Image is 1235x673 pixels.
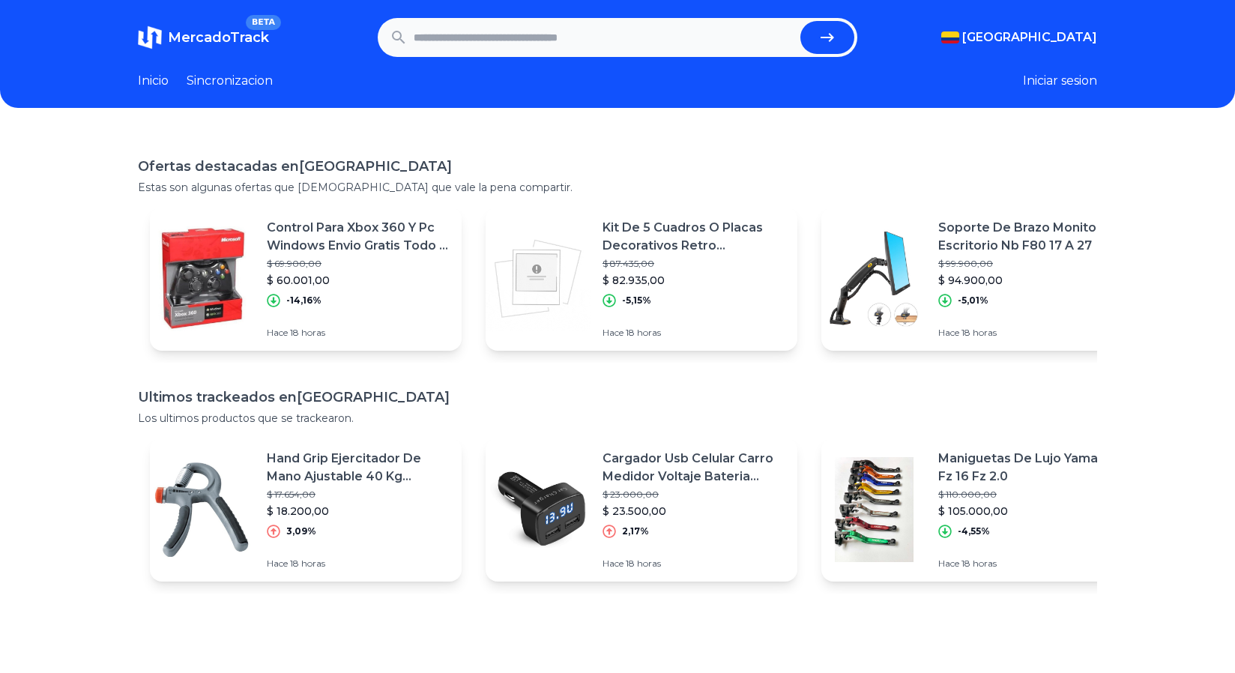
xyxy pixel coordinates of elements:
p: Estas son algunas ofertas que [DEMOGRAPHIC_DATA] que vale la pena compartir. [138,180,1097,195]
p: -5,15% [622,295,651,307]
img: Colombia [941,31,959,43]
p: Soporte De Brazo Monitor A Escritorio Nb F80 17 A 27 [938,219,1121,255]
p: $ 18.200,00 [267,504,450,519]
a: MercadoTrackBETA [138,25,269,49]
a: Featured imageControl Para Xbox 360 Y Pc Windows Envio Gratis Todo El Pais$ 69.900,00$ 60.001,00-... [150,207,462,351]
p: Control Para Xbox 360 Y Pc Windows Envio Gratis Todo El Pais [267,219,450,255]
p: Hand Grip Ejercitador De Mano Ajustable 40 Kg Sportfitness [267,450,450,486]
p: $ 23.500,00 [603,504,785,519]
p: Hace 18 horas [267,327,450,339]
img: Featured image [821,226,926,331]
img: Featured image [821,457,926,562]
a: Featured imageManiguetas De Lujo Yamaha Fz 16 Fz 2.0$ 110.000,00$ 105.000,00-4,55%Hace 18 horas [821,438,1133,582]
p: $ 82.935,00 [603,273,785,288]
p: Hace 18 horas [938,327,1121,339]
a: Sincronizacion [187,72,273,90]
a: Featured imageKit De 5 Cuadros O Placas Decorativos Retro Economicos$ 87.435,00$ 82.935,00-5,15%H... [486,207,797,351]
p: $ 94.900,00 [938,273,1121,288]
p: $ 23.000,00 [603,489,785,501]
img: Featured image [150,226,255,331]
span: BETA [246,15,281,30]
img: Featured image [150,457,255,562]
img: MercadoTrack [138,25,162,49]
img: Featured image [486,226,591,331]
span: [GEOGRAPHIC_DATA] [962,28,1097,46]
img: Featured image [486,457,591,562]
p: -4,55% [958,525,990,537]
p: $ 69.900,00 [267,258,450,270]
p: Cargador Usb Celular Carro Medidor Voltaje Bateria Vehicular [603,450,785,486]
a: Featured imageSoporte De Brazo Monitor A Escritorio Nb F80 17 A 27$ 99.900,00$ 94.900,00-5,01%Hac... [821,207,1133,351]
p: $ 110.000,00 [938,489,1121,501]
p: -14,16% [286,295,321,307]
a: Featured imageCargador Usb Celular Carro Medidor Voltaje Bateria Vehicular$ 23.000,00$ 23.500,002... [486,438,797,582]
p: $ 60.001,00 [267,273,450,288]
h1: Ofertas destacadas en [GEOGRAPHIC_DATA] [138,156,1097,177]
p: 2,17% [622,525,649,537]
button: Iniciar sesion [1023,72,1097,90]
p: Hace 18 horas [603,327,785,339]
a: Featured imageHand Grip Ejercitador De Mano Ajustable 40 Kg Sportfitness$ 17.654,00$ 18.200,003,0... [150,438,462,582]
p: Hace 18 horas [938,558,1121,570]
a: Inicio [138,72,169,90]
p: 3,09% [286,525,316,537]
p: Maniguetas De Lujo Yamaha Fz 16 Fz 2.0 [938,450,1121,486]
button: [GEOGRAPHIC_DATA] [941,28,1097,46]
p: $ 105.000,00 [938,504,1121,519]
p: Kit De 5 Cuadros O Placas Decorativos Retro Economicos [603,219,785,255]
p: $ 87.435,00 [603,258,785,270]
p: $ 99.900,00 [938,258,1121,270]
p: Hace 18 horas [267,558,450,570]
h1: Ultimos trackeados en [GEOGRAPHIC_DATA] [138,387,1097,408]
p: Hace 18 horas [603,558,785,570]
p: -5,01% [958,295,988,307]
span: MercadoTrack [168,29,269,46]
p: Los ultimos productos que se trackearon. [138,411,1097,426]
p: $ 17.654,00 [267,489,450,501]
